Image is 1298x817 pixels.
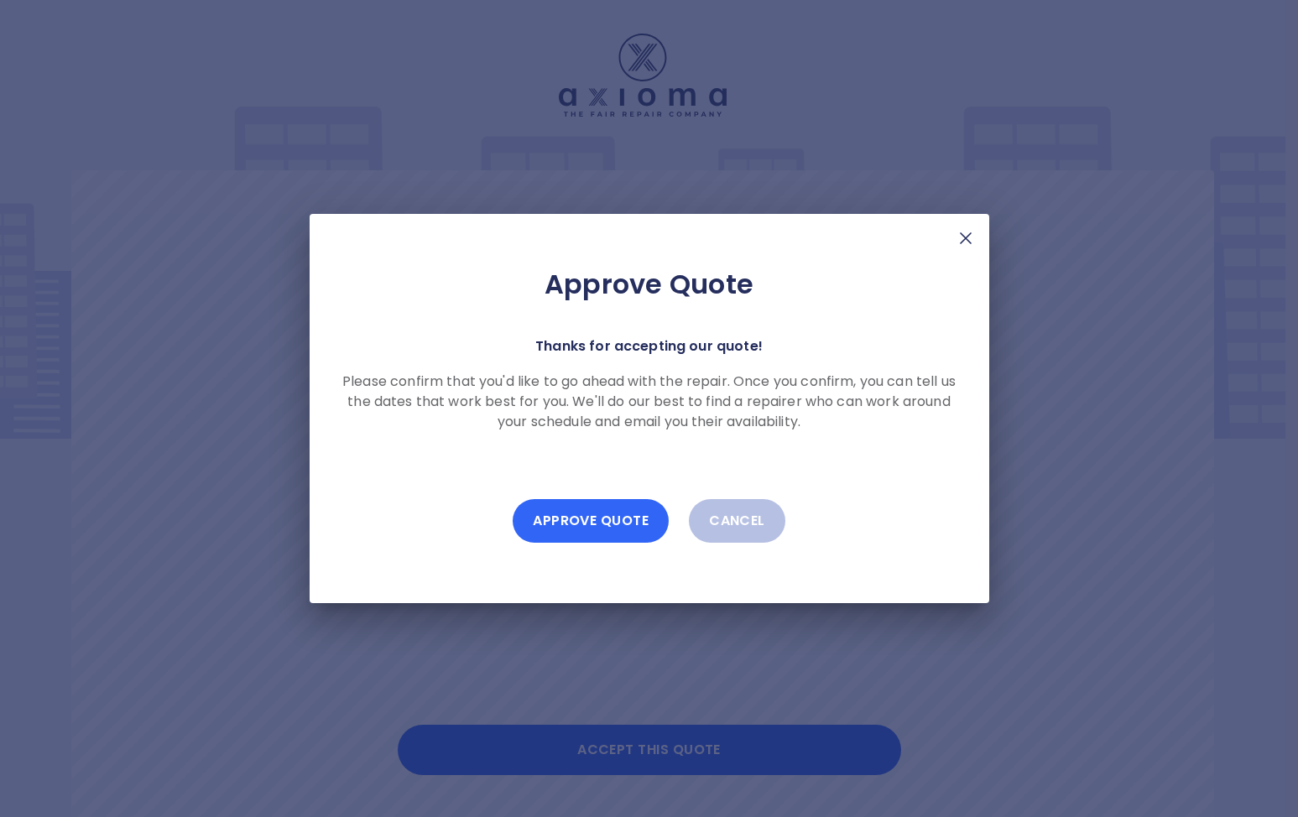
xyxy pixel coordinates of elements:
[513,499,669,543] button: Approve Quote
[336,372,962,432] p: Please confirm that you'd like to go ahead with the repair. Once you confirm, you can tell us the...
[689,499,785,543] button: Cancel
[956,228,976,248] img: X Mark
[336,268,962,301] h2: Approve Quote
[535,335,763,358] p: Thanks for accepting our quote!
